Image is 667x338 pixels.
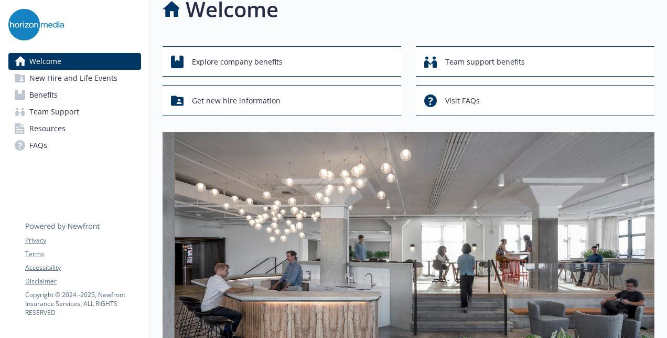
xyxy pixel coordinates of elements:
a: Benefits [8,87,141,103]
p: Copyright © 2024 - 2025 , Newfront Insurance Services, ALL RIGHTS RESERVED [25,290,141,317]
span: New Hire and Life Events [29,70,117,87]
span: Team Support [29,103,79,120]
a: Terms [25,249,141,259]
a: Resources [8,120,141,137]
span: Welcome [29,53,61,70]
a: Team Support [8,103,141,120]
button: Get new hire information [163,85,401,115]
a: Accessibility [25,263,141,272]
button: Explore company benefits [163,46,401,77]
a: Privacy [25,236,141,245]
a: Disclaimer [25,277,141,286]
button: Visit FAQs [416,85,654,115]
span: Team support benefits [445,52,525,72]
a: Welcome [8,53,141,70]
a: FAQs [8,137,141,154]
span: FAQs [29,137,47,154]
span: Explore company benefits [192,52,283,72]
span: Benefits [29,87,58,103]
span: Visit FAQs [445,91,480,111]
a: New Hire and Life Events [8,70,141,87]
span: Resources [29,120,66,137]
button: Team support benefits [416,46,654,77]
span: Get new hire information [192,91,281,111]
